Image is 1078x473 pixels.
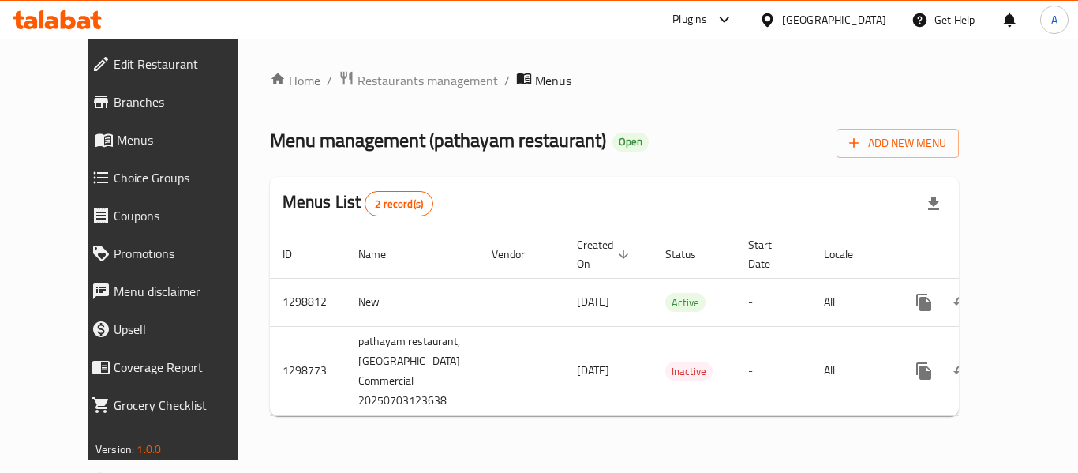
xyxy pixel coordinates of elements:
[612,133,649,152] div: Open
[79,272,268,310] a: Menu disclaimer
[114,244,255,263] span: Promotions
[270,122,606,158] span: Menu management ( pathayam restaurant )
[577,235,634,273] span: Created On
[79,159,268,197] a: Choice Groups
[943,352,981,390] button: Change Status
[270,70,959,91] nav: breadcrumb
[849,133,946,153] span: Add New Menu
[672,10,707,29] div: Plugins
[95,439,134,460] span: Version:
[915,185,953,223] div: Export file
[283,245,313,264] span: ID
[504,71,510,90] li: /
[905,283,943,321] button: more
[114,54,255,73] span: Edit Restaurant
[365,191,433,216] div: Total records count
[270,71,320,90] a: Home
[357,71,498,90] span: Restaurants management
[114,320,255,339] span: Upsell
[365,197,432,212] span: 2 record(s)
[535,71,571,90] span: Menus
[79,121,268,159] a: Menus
[492,245,545,264] span: Vendor
[824,245,874,264] span: Locale
[114,206,255,225] span: Coupons
[665,245,717,264] span: Status
[270,231,1069,416] table: enhanced table
[736,278,811,326] td: -
[270,326,346,415] td: 1298773
[346,326,479,415] td: pathayam restaurant,[GEOGRAPHIC_DATA] Commercial 20250703123638
[283,190,433,216] h2: Menus List
[137,439,161,460] span: 1.0.0
[748,235,792,273] span: Start Date
[114,168,255,187] span: Choice Groups
[346,278,479,326] td: New
[905,352,943,390] button: more
[577,360,609,381] span: [DATE]
[736,326,811,415] td: -
[327,71,332,90] li: /
[117,130,255,149] span: Menus
[612,135,649,148] span: Open
[114,282,255,301] span: Menu disclaimer
[811,326,893,415] td: All
[577,291,609,312] span: [DATE]
[339,70,498,91] a: Restaurants management
[1051,11,1057,28] span: A
[665,362,713,381] div: Inactive
[114,396,255,415] span: Grocery Checklist
[114,92,255,111] span: Branches
[837,129,959,158] button: Add New Menu
[79,197,268,235] a: Coupons
[782,11,886,28] div: [GEOGRAPHIC_DATA]
[79,348,268,386] a: Coverage Report
[665,293,706,312] div: Active
[79,83,268,121] a: Branches
[665,362,713,381] span: Inactive
[114,358,255,377] span: Coverage Report
[79,45,268,83] a: Edit Restaurant
[811,278,893,326] td: All
[893,231,1069,279] th: Actions
[943,283,981,321] button: Change Status
[358,245,406,264] span: Name
[79,235,268,272] a: Promotions
[665,294,706,312] span: Active
[270,278,346,326] td: 1298812
[79,310,268,348] a: Upsell
[79,386,268,424] a: Grocery Checklist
